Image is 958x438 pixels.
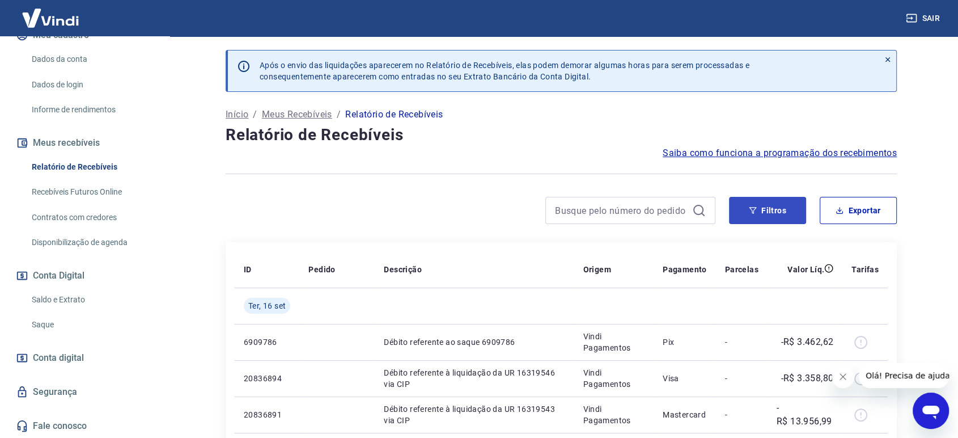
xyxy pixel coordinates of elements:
p: - [725,409,758,420]
p: / [253,108,257,121]
p: ID [244,264,252,275]
p: Vindi Pagamentos [583,367,645,390]
p: Pagamento [663,264,707,275]
input: Busque pelo número do pedido [555,202,688,219]
iframe: Botão para abrir a janela de mensagens [913,393,949,429]
span: Conta digital [33,350,84,366]
a: Segurança [14,380,156,405]
p: Origem [583,264,611,275]
p: Pix [663,336,707,348]
button: Sair [904,8,944,29]
p: -R$ 3.358,80 [781,372,833,385]
button: Filtros [729,197,806,224]
p: Débito referente à liquidação da UR 16319546 via CIP [384,367,565,390]
a: Informe de rendimentos [27,98,156,121]
a: Disponibilização de agenda [27,231,156,254]
a: Saiba como funciona a programação dos recebimentos [663,146,897,160]
p: Descrição [384,264,422,275]
p: Visa [663,373,707,384]
p: - [725,336,758,348]
p: Parcelas [725,264,758,275]
a: Dados de login [27,73,156,96]
p: Mastercard [663,409,707,420]
a: Início [226,108,248,121]
button: Exportar [820,197,897,224]
p: - [725,373,758,384]
button: Conta Digital [14,263,156,288]
h4: Relatório de Recebíveis [226,124,897,146]
img: Vindi [14,1,87,35]
iframe: Mensagem da empresa [859,363,949,388]
p: Tarifas [851,264,879,275]
p: Vindi Pagamentos [583,403,645,426]
a: Meus Recebíveis [262,108,332,121]
p: -R$ 3.462,62 [781,335,833,349]
p: Valor Líq. [787,264,824,275]
p: -R$ 13.956,99 [777,401,833,428]
a: Saldo e Extrato [27,288,156,311]
span: Ter, 16 set [248,300,286,311]
span: Olá! Precisa de ajuda? [7,8,95,17]
iframe: Fechar mensagem [832,365,854,388]
button: Meus recebíveis [14,130,156,155]
a: Saque [27,313,156,336]
p: 20836891 [244,409,290,420]
a: Relatório de Recebíveis [27,155,156,179]
a: Conta digital [14,346,156,370]
p: Relatório de Recebíveis [345,108,443,121]
p: Pedido [308,264,335,275]
a: Dados da conta [27,48,156,71]
a: Recebíveis Futuros Online [27,180,156,204]
p: 20836894 [244,373,290,384]
p: Vindi Pagamentos [583,331,645,353]
p: Débito referente ao saque 6909786 [384,336,565,348]
p: Após o envio das liquidações aparecerem no Relatório de Recebíveis, elas podem demorar algumas ho... [260,60,749,82]
p: / [337,108,341,121]
p: 6909786 [244,336,290,348]
p: Débito referente à liquidação da UR 16319543 via CIP [384,403,565,426]
a: Contratos com credores [27,206,156,229]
